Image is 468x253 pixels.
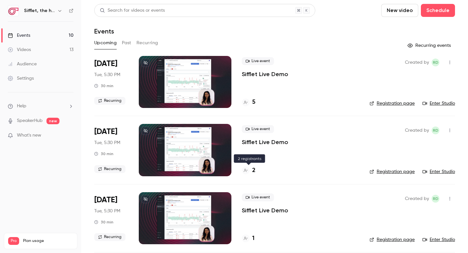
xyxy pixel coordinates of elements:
a: Enter Studio [422,100,455,107]
span: Live event [242,125,274,133]
button: Recurring events [405,40,455,51]
h4: 2 [252,166,255,175]
a: Sifflet Live Demo [242,70,288,78]
div: Aug 26 Tue, 5:30 PM (Europe/Paris) [94,56,128,108]
span: new [46,118,59,124]
h4: 5 [252,98,255,107]
span: Plan usage [23,238,73,244]
span: RD [433,59,438,66]
span: Created by [405,195,429,203]
span: [DATE] [94,126,117,137]
a: Enter Studio [422,168,455,175]
div: Sep 9 Tue, 5:30 PM (Europe/Paris) [94,124,128,176]
div: Videos [8,47,31,53]
span: Tue, 5:30 PM [94,208,120,214]
div: Sep 23 Tue, 5:30 PM (Europe/Paris) [94,192,128,244]
div: Settings [8,75,34,82]
button: Upcoming [94,38,117,48]
span: Recurring [94,97,125,105]
a: 5 [242,98,255,107]
li: help-dropdown-opener [8,103,73,110]
span: Romain Doutriaux [432,126,439,134]
button: Past [122,38,131,48]
span: RD [433,126,438,134]
div: Search for videos or events [100,7,165,14]
button: New video [381,4,418,17]
span: Live event [242,193,274,201]
span: RD [433,195,438,203]
span: Pro [8,237,19,245]
button: Schedule [421,4,455,17]
div: 30 min [94,151,113,156]
span: Tue, 5:30 PM [94,72,120,78]
a: Registration page [370,168,415,175]
div: Audience [8,61,37,67]
span: Romain Doutriaux [432,59,439,66]
a: Sifflet Live Demo [242,138,288,146]
a: SpeakerHub [17,117,43,124]
a: Registration page [370,236,415,243]
span: Help [17,103,26,110]
a: Sifflet Live Demo [242,206,288,214]
span: [DATE] [94,59,117,69]
span: Recurring [94,233,125,241]
span: What's new [17,132,41,139]
span: Created by [405,59,429,66]
span: Romain Doutriaux [432,195,439,203]
img: Sifflet, the holistic data observability platform [8,6,19,16]
a: 2 [242,166,255,175]
span: [DATE] [94,195,117,205]
span: Live event [242,57,274,65]
a: Enter Studio [422,236,455,243]
span: Tue, 5:30 PM [94,140,120,146]
div: 30 min [94,220,113,225]
span: Created by [405,126,429,134]
div: 30 min [94,83,113,88]
div: Events [8,32,30,39]
h4: 1 [252,234,254,243]
h1: Events [94,27,114,35]
h6: Sifflet, the holistic data observability platform [24,7,55,14]
span: Recurring [94,165,125,173]
button: Recurring [136,38,158,48]
a: Registration page [370,100,415,107]
a: 1 [242,234,254,243]
iframe: Noticeable Trigger [66,133,73,139]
